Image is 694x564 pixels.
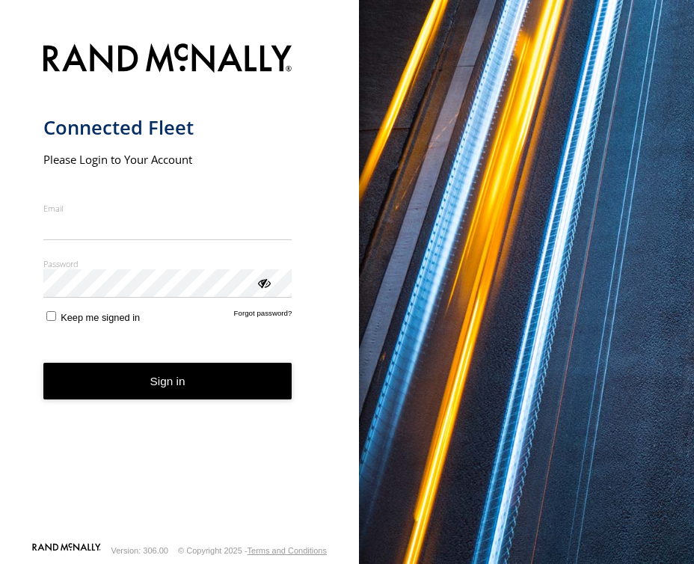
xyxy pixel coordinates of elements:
button: Sign in [43,363,292,399]
h2: Please Login to Your Account [43,152,292,167]
a: Visit our Website [32,543,101,558]
a: Forgot password? [234,309,292,323]
img: Rand McNally [43,40,292,79]
a: Terms and Conditions [248,546,327,555]
form: main [43,34,316,542]
span: Keep me signed in [61,312,140,323]
div: Version: 306.00 [111,546,168,555]
input: Keep me signed in [46,311,56,321]
h1: Connected Fleet [43,115,292,140]
label: Password [43,258,292,269]
div: ViewPassword [256,275,271,289]
label: Email [43,203,292,214]
div: © Copyright 2025 - [178,546,327,555]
